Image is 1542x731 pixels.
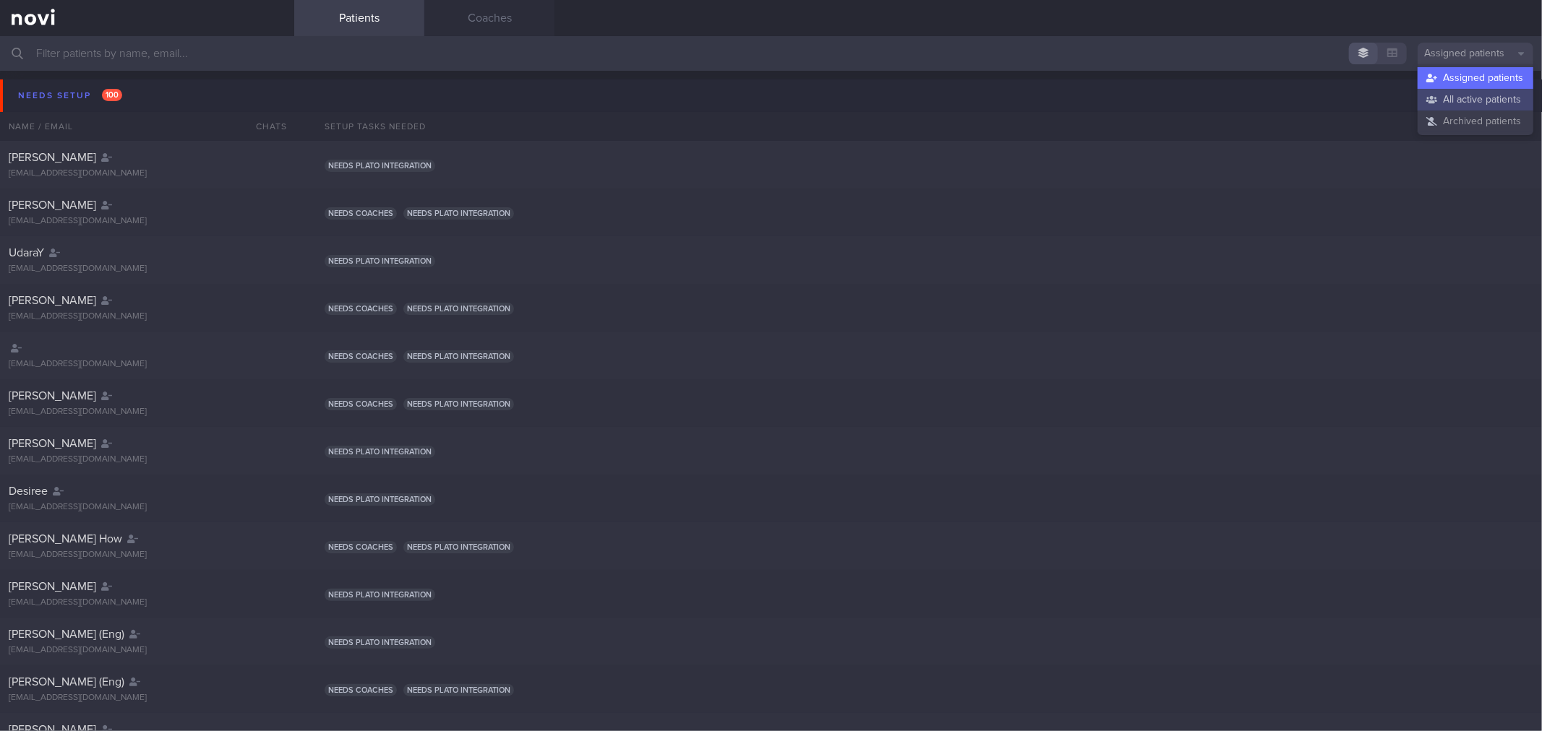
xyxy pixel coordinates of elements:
[9,533,122,545] span: [PERSON_NAME] How
[325,303,397,315] span: Needs coaches
[403,350,514,363] span: Needs plato integration
[325,684,397,696] span: Needs coaches
[325,446,435,458] span: Needs plato integration
[1418,89,1533,111] button: All active patients
[9,485,48,497] span: Desiree
[316,112,1542,141] div: Setup tasks needed
[9,264,286,274] div: [EMAIL_ADDRESS][DOMAIN_NAME]
[9,581,96,592] span: [PERSON_NAME]
[9,676,124,688] span: [PERSON_NAME] (Eng)
[325,207,397,220] span: Needs coaches
[325,255,435,267] span: Needs plato integration
[1418,111,1533,132] button: Archived patients
[9,359,286,370] div: [EMAIL_ADDRESS][DOMAIN_NAME]
[325,636,435,649] span: Needs plato integration
[9,645,286,656] div: [EMAIL_ADDRESS][DOMAIN_NAME]
[236,112,294,141] div: Chats
[9,454,286,465] div: [EMAIL_ADDRESS][DOMAIN_NAME]
[325,160,435,172] span: Needs plato integration
[1418,43,1533,64] button: Assigned patients
[9,311,286,322] div: [EMAIL_ADDRESS][DOMAIN_NAME]
[403,398,514,410] span: Needs plato integration
[403,684,514,696] span: Needs plato integration
[403,303,514,315] span: Needs plato integration
[9,550,286,561] div: [EMAIL_ADDRESS][DOMAIN_NAME]
[9,502,286,513] div: [EMAIL_ADDRESS][DOMAIN_NAME]
[102,89,122,101] span: 100
[403,541,514,553] span: Needs plato integration
[9,247,44,259] span: UdaraY
[1418,67,1533,89] button: Assigned patients
[9,295,96,306] span: [PERSON_NAME]
[9,693,286,704] div: [EMAIL_ADDRESS][DOMAIN_NAME]
[325,493,435,506] span: Needs plato integration
[9,390,96,402] span: [PERSON_NAME]
[325,398,397,410] span: Needs coaches
[9,597,286,608] div: [EMAIL_ADDRESS][DOMAIN_NAME]
[14,86,126,105] div: Needs setup
[403,207,514,220] span: Needs plato integration
[9,199,96,211] span: [PERSON_NAME]
[9,152,96,163] span: [PERSON_NAME]
[325,350,397,363] span: Needs coaches
[9,168,286,179] div: [EMAIL_ADDRESS][DOMAIN_NAME]
[325,541,397,553] span: Needs coaches
[9,407,286,418] div: [EMAIL_ADDRESS][DOMAIN_NAME]
[325,589,435,601] span: Needs plato integration
[9,628,124,640] span: [PERSON_NAME] (Eng)
[9,438,96,449] span: [PERSON_NAME]
[9,216,286,227] div: [EMAIL_ADDRESS][DOMAIN_NAME]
